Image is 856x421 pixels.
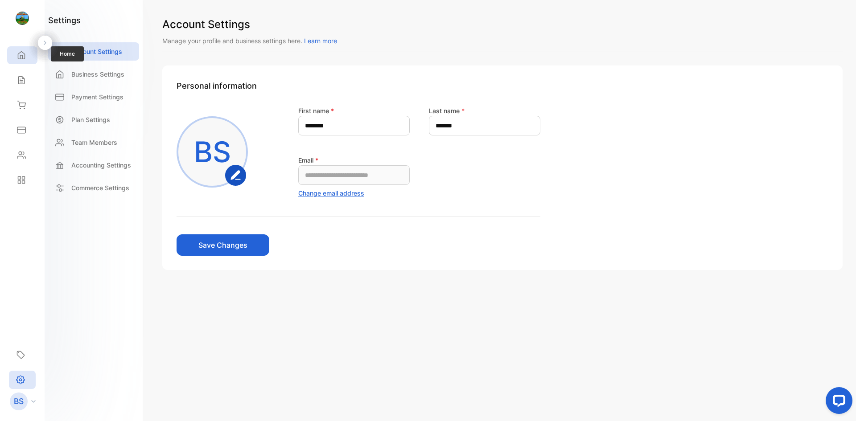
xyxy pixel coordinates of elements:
[71,183,129,192] p: Commerce Settings
[48,110,139,129] a: Plan Settings
[162,36,843,45] p: Manage your profile and business settings here.
[48,65,139,83] a: Business Settings
[48,179,139,197] a: Commerce Settings
[177,234,269,256] button: Save Changes
[48,42,139,61] a: Account Settings
[298,188,364,198] button: Change email address
[48,156,139,174] a: Accounting Settings
[48,14,81,26] h1: settings
[162,16,843,33] h1: Account Settings
[71,138,117,147] p: Team Members
[48,133,139,151] a: Team Members
[71,47,122,56] p: Account Settings
[71,69,124,79] p: Business Settings
[819,384,856,421] iframe: LiveChat chat widget
[194,131,231,173] p: BS
[16,12,29,25] img: logo
[298,107,334,114] label: First name
[51,46,84,61] span: Home
[298,156,318,164] label: Email
[14,396,24,407] p: BS
[71,115,110,124] p: Plan Settings
[429,107,465,114] label: Last name
[177,80,828,92] h1: Personal information
[71,92,123,102] p: Payment Settings
[304,37,337,45] span: Learn more
[48,88,139,106] a: Payment Settings
[71,160,131,170] p: Accounting Settings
